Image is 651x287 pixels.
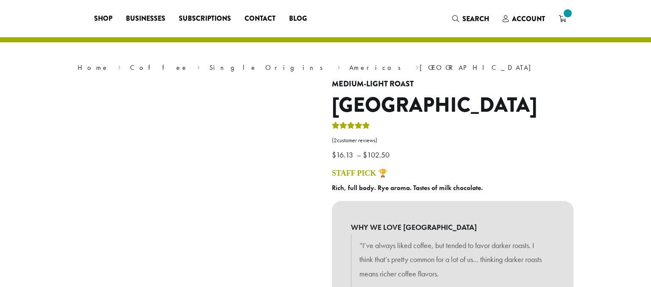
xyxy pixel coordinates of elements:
h1: [GEOGRAPHIC_DATA] [332,93,573,118]
span: › [118,60,121,73]
a: Single Origins [209,63,328,72]
span: Blog [289,14,307,24]
a: STAFF PICK 🏆 [332,169,387,177]
a: (2customer reviews) [332,136,573,145]
span: $ [332,150,336,160]
a: Home [78,63,109,72]
nav: Breadcrumb [78,63,573,73]
a: Coffee [130,63,188,72]
span: › [337,60,340,73]
h4: Medium-Light Roast [332,80,573,89]
a: Americas [349,63,406,72]
span: Account [512,14,545,24]
span: › [416,60,419,73]
p: “I’ve always liked coffee, but tended to favor darker roasts. I think that’s pretty common for a ... [359,238,546,281]
span: Shop [94,14,112,24]
b: Rich, full body. Rye aroma. Tastes of milk chocolate. [332,183,483,192]
bdi: 102.50 [363,150,392,160]
span: 2 [334,137,337,144]
span: Subscriptions [179,14,231,24]
b: WHY WE LOVE [GEOGRAPHIC_DATA] [351,220,554,235]
span: › [197,60,200,73]
span: Contact [245,14,275,24]
span: – [357,150,361,160]
span: $ [363,150,367,160]
bdi: 16.13 [332,150,355,160]
div: Rated 5.00 out of 5 [332,121,370,133]
span: Search [462,14,489,24]
a: Shop [87,12,119,25]
span: Businesses [126,14,165,24]
a: Search [445,12,496,26]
